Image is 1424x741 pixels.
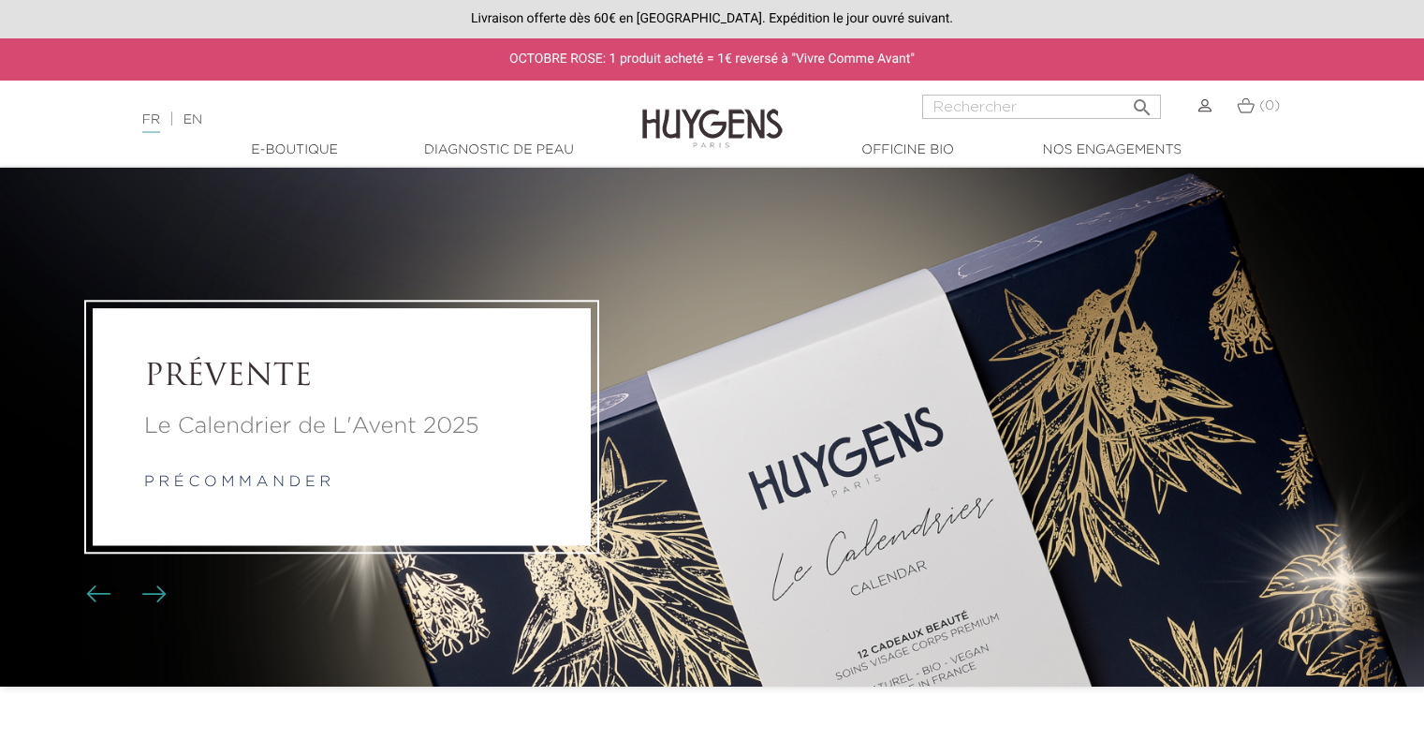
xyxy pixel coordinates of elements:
a: Le Calendrier de L'Avent 2025 [144,410,539,444]
div: | [133,109,580,131]
a: Nos engagements [1019,141,1206,160]
a: E-Boutique [201,141,389,160]
a: PRÉVENTE [144,360,539,395]
a: EN [184,113,202,126]
a: Officine Bio [815,141,1002,160]
a: p r é c o m m a n d e r [144,476,330,491]
a: FR [142,113,160,133]
span: (0) [1259,99,1280,112]
a: Diagnostic de peau [405,141,593,160]
img: Huygens [642,79,783,151]
button:  [1125,89,1159,114]
input: Rechercher [922,95,1161,119]
i:  [1131,91,1153,113]
div: Boutons du carrousel [94,581,154,609]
